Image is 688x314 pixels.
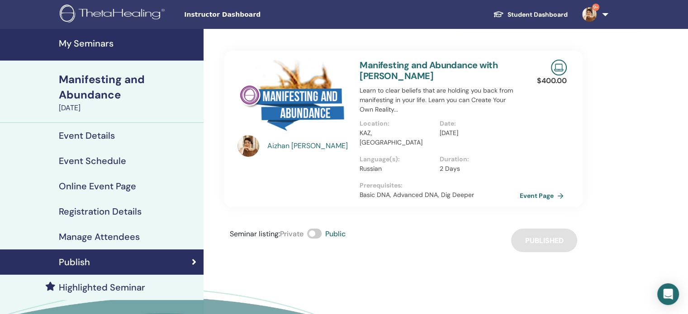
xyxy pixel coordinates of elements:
[486,6,575,23] a: Student Dashboard
[267,141,351,151] a: Aizhan [PERSON_NAME]
[59,130,115,141] h4: Event Details
[184,10,320,19] span: Instructor Dashboard
[657,283,679,305] div: Open Intercom Messenger
[582,7,597,22] img: default.jpg
[59,38,198,49] h4: My Seminars
[59,181,136,192] h4: Online Event Page
[440,119,514,128] p: Date :
[360,181,520,190] p: Prerequisites :
[59,72,198,103] div: Manifesting and Abundance
[520,189,567,202] a: Event Page
[59,257,90,267] h4: Publish
[493,10,504,18] img: graduation-cap-white.svg
[440,164,514,173] p: 2 Days
[60,5,168,25] img: logo.png
[230,229,280,239] span: Seminar listing :
[360,164,434,173] p: Russian
[440,128,514,138] p: [DATE]
[59,231,140,242] h4: Manage Attendees
[440,155,514,164] p: Duration :
[280,229,304,239] span: Private
[53,72,204,113] a: Manifesting and Abundance[DATE]
[360,86,520,114] p: Learn to clear beliefs that are holding you back from manifesting in your life. Learn you can Cre...
[325,229,346,239] span: Public
[59,282,145,293] h4: Highlighted Seminar
[360,155,434,164] p: Language(s) :
[551,60,567,75] img: Live Online Seminar
[360,128,434,147] p: KAZ, [GEOGRAPHIC_DATA]
[592,4,599,11] span: 9+
[360,190,520,200] p: Basic DNA, Advanced DNA, Dig Deeper
[59,103,198,113] div: [DATE]
[360,59,498,82] a: Manifesting and Abundance with [PERSON_NAME]
[59,155,126,166] h4: Event Schedule
[237,135,259,157] img: default.jpg
[59,206,142,217] h4: Registration Details
[537,75,567,86] p: $ 400.00
[360,119,434,128] p: Location :
[237,60,349,138] img: Manifesting and Abundance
